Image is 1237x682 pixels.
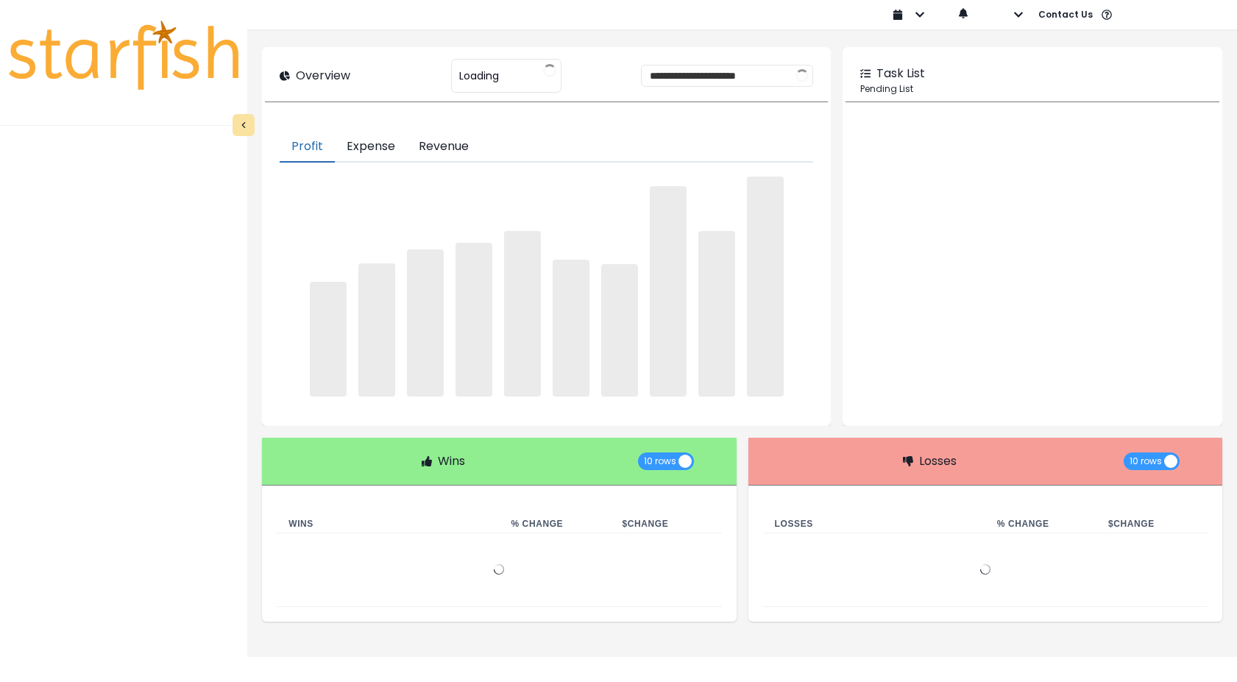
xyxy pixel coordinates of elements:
span: 10 rows [1130,452,1162,470]
th: $ Change [1096,515,1208,533]
th: % Change [499,515,610,533]
span: ‌ [456,243,492,396]
p: Task List [876,65,925,82]
span: ‌ [310,282,347,397]
p: Losses [919,452,957,470]
p: Wins [438,452,465,470]
span: Loading [459,60,499,91]
span: ‌ [407,249,444,397]
th: % Change [985,515,1096,533]
span: ‌ [601,264,638,397]
p: Overview [296,67,350,85]
button: Revenue [407,132,481,163]
span: ‌ [553,260,589,397]
p: Pending List [860,82,1205,96]
span: ‌ [358,263,395,397]
span: ‌ [504,231,541,397]
span: ‌ [698,231,735,396]
span: 10 rows [644,452,676,470]
span: ‌ [650,186,687,397]
th: Wins [277,515,499,533]
span: ‌ [747,177,784,397]
button: Profit [280,132,335,163]
button: Expense [335,132,407,163]
th: Losses [763,515,985,533]
th: $ Change [611,515,722,533]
